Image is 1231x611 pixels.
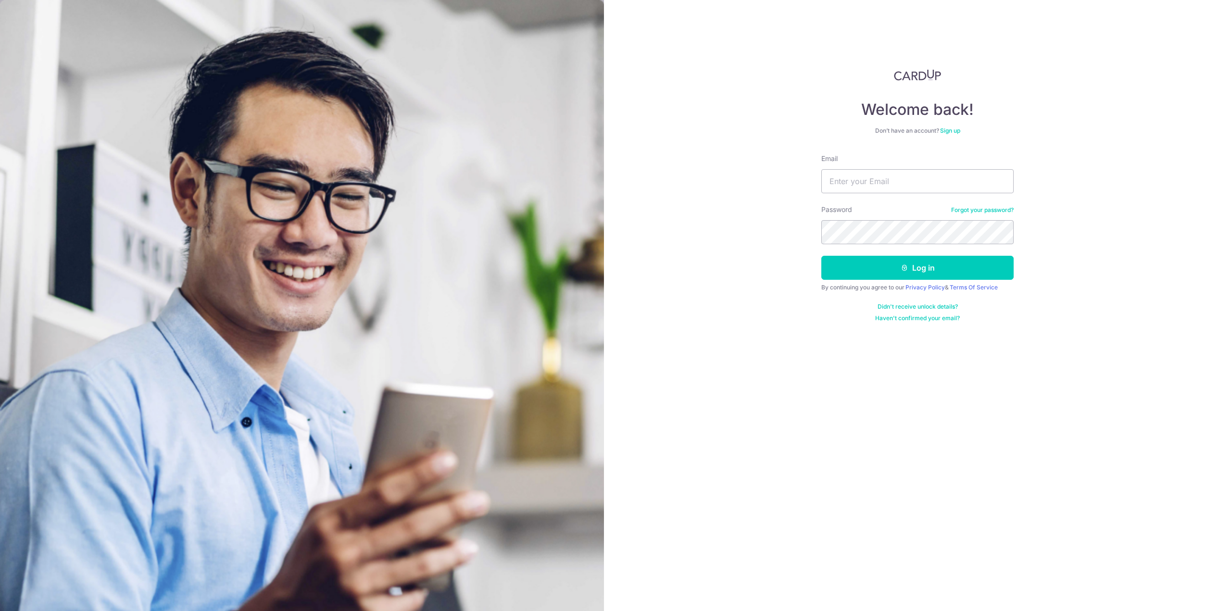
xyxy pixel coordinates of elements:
label: Password [821,205,852,214]
div: Don’t have an account? [821,127,1014,135]
h4: Welcome back! [821,100,1014,119]
button: Log in [821,256,1014,280]
a: Sign up [940,127,960,134]
a: Haven't confirmed your email? [875,314,960,322]
input: Enter your Email [821,169,1014,193]
a: Terms Of Service [950,284,998,291]
a: Privacy Policy [905,284,945,291]
a: Didn't receive unlock details? [878,303,958,311]
label: Email [821,154,838,163]
a: Forgot your password? [951,206,1014,214]
div: By continuing you agree to our & [821,284,1014,291]
img: CardUp Logo [894,69,941,81]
